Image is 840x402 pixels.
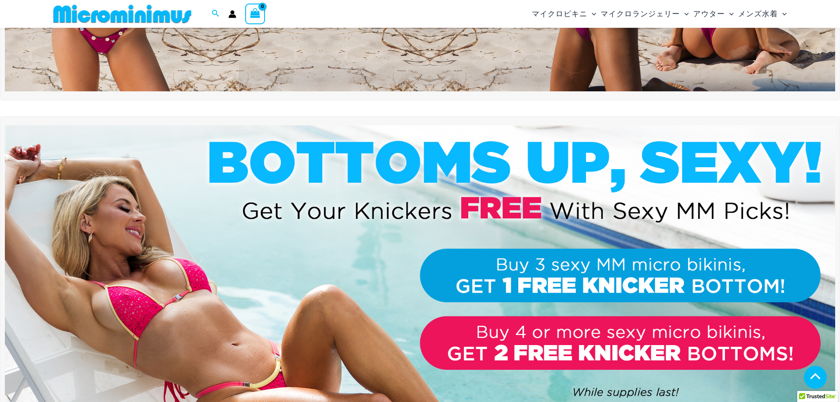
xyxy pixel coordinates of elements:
a: マイクロビキニメニュー切り替えメニュー切り替え [530,3,598,25]
span: メニュー切り替え [778,3,787,25]
img: MMショップロゴフラット [50,4,195,24]
span: メニュー切り替え [680,3,689,25]
font: メンズ水着 [738,9,778,18]
a: メンズ水着メニュー切り替えメニュー切り替え [736,3,789,25]
a: アカウントアイコンリンク [228,10,236,18]
a: ショッピングカートを表示（空） [245,4,265,24]
font: アウター [693,9,725,18]
a: アウターメニュー切り替えメニュー切り替え [691,3,736,25]
span: メニュー切り替え [587,3,596,25]
font: マイクロビキニ [532,9,587,18]
font: マイクロランジェリー [601,9,680,18]
a: 検索アイコンリンク [212,8,220,19]
span: メニュー切り替え [725,3,734,25]
nav: サイトナビゲーション [528,1,791,26]
a: マイクロランジェリーメニュー切り替えメニュー切り替え [598,3,691,25]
